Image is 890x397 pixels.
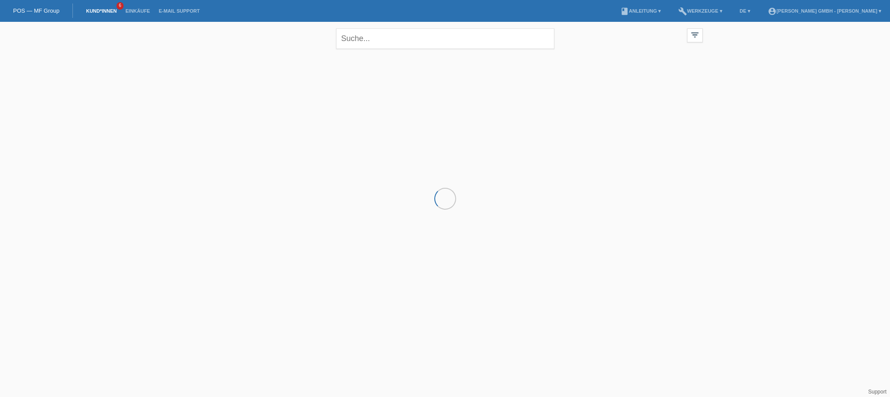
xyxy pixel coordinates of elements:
[735,8,755,14] a: DE ▾
[678,7,687,16] i: build
[674,8,727,14] a: buildWerkzeuge ▾
[155,8,204,14] a: E-Mail Support
[82,8,121,14] a: Kund*innen
[768,7,777,16] i: account_circle
[616,8,665,14] a: bookAnleitung ▾
[117,2,124,10] span: 6
[121,8,154,14] a: Einkäufe
[868,389,887,395] a: Support
[763,8,886,14] a: account_circle[PERSON_NAME] GmbH - [PERSON_NAME] ▾
[690,30,700,40] i: filter_list
[13,7,59,14] a: POS — MF Group
[620,7,629,16] i: book
[336,28,554,49] input: Suche...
